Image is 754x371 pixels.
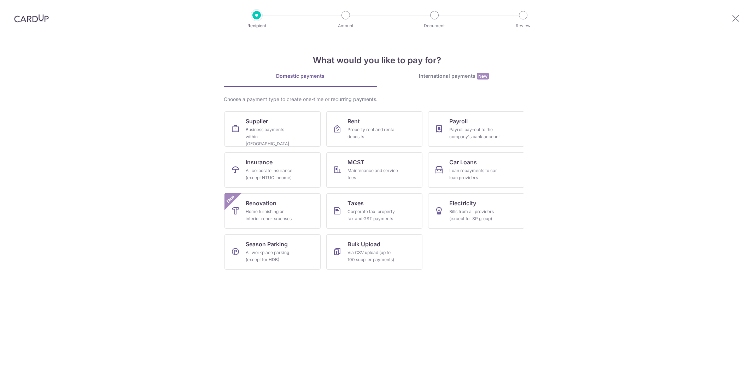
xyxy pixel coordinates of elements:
div: International payments [377,72,531,80]
a: TaxesCorporate tax, property tax and GST payments [326,193,422,229]
a: Car LoansLoan repayments to car loan providers [428,152,524,188]
div: All workplace parking (except for HDB) [246,249,297,263]
span: New [477,73,489,79]
span: MCST [347,158,364,166]
span: Insurance [246,158,273,166]
div: Via CSV upload (up to 100 supplier payments) [347,249,398,263]
div: Corporate tax, property tax and GST payments [347,208,398,222]
a: InsuranceAll corporate insurance (except NTUC Income) [224,152,321,188]
a: Season ParkingAll workplace parking (except for HDB) [224,234,321,270]
div: All corporate insurance (except NTUC Income) [246,167,297,181]
div: Business payments within [GEOGRAPHIC_DATA] [246,126,297,147]
div: Choose a payment type to create one-time or recurring payments. [224,96,531,103]
a: SupplierBusiness payments within [GEOGRAPHIC_DATA] [224,111,321,147]
span: Taxes [347,199,364,207]
span: Renovation [246,199,276,207]
div: Domestic payments [224,72,377,79]
div: Home furnishing or interior reno-expenses [246,208,297,222]
a: RenovationHome furnishing or interior reno-expensesNew [224,193,321,229]
h4: What would you like to pay for? [224,54,531,67]
div: Bills from all providers (except for SP group) [449,208,500,222]
p: Amount [320,22,372,29]
span: New [224,193,236,205]
span: Supplier [246,117,268,125]
p: Document [408,22,461,29]
a: PayrollPayroll pay-out to the company's bank account [428,111,524,147]
span: Payroll [449,117,468,125]
a: Bulk UploadVia CSV upload (up to 100 supplier payments) [326,234,422,270]
a: ElectricityBills from all providers (except for SP group) [428,193,524,229]
span: Rent [347,117,360,125]
a: RentProperty rent and rental deposits [326,111,422,147]
p: Recipient [230,22,283,29]
span: Bulk Upload [347,240,380,248]
div: Payroll pay-out to the company's bank account [449,126,500,140]
span: Car Loans [449,158,477,166]
div: Loan repayments to car loan providers [449,167,500,181]
span: Season Parking [246,240,288,248]
div: Maintenance and service fees [347,167,398,181]
div: Property rent and rental deposits [347,126,398,140]
p: Review [497,22,549,29]
img: CardUp [14,14,49,23]
a: MCSTMaintenance and service fees [326,152,422,188]
span: Electricity [449,199,476,207]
